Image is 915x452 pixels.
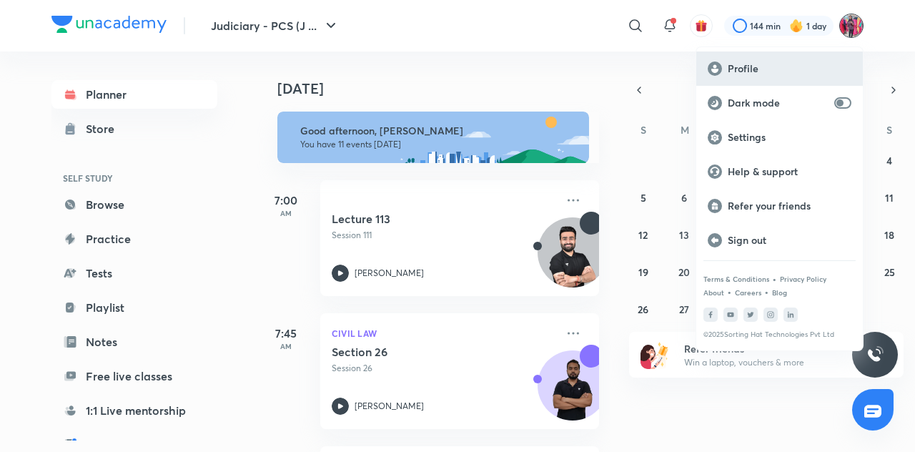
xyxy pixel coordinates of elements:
p: Sign out [728,234,851,247]
p: © 2025 Sorting Hat Technologies Pvt Ltd [703,330,856,339]
p: Profile [728,62,851,75]
p: Help & support [728,165,851,178]
a: Settings [696,120,863,154]
a: About [703,288,724,297]
p: Dark mode [728,97,829,109]
a: Profile [696,51,863,86]
div: • [764,285,769,298]
p: Refer your friends [728,200,851,212]
a: Terms & Conditions [703,275,769,283]
div: • [772,272,777,285]
a: Refer your friends [696,189,863,223]
div: • [727,285,732,298]
a: Help & support [696,154,863,189]
a: Blog [772,288,787,297]
p: Settings [728,131,851,144]
a: Careers [735,288,761,297]
a: Privacy Policy [780,275,826,283]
